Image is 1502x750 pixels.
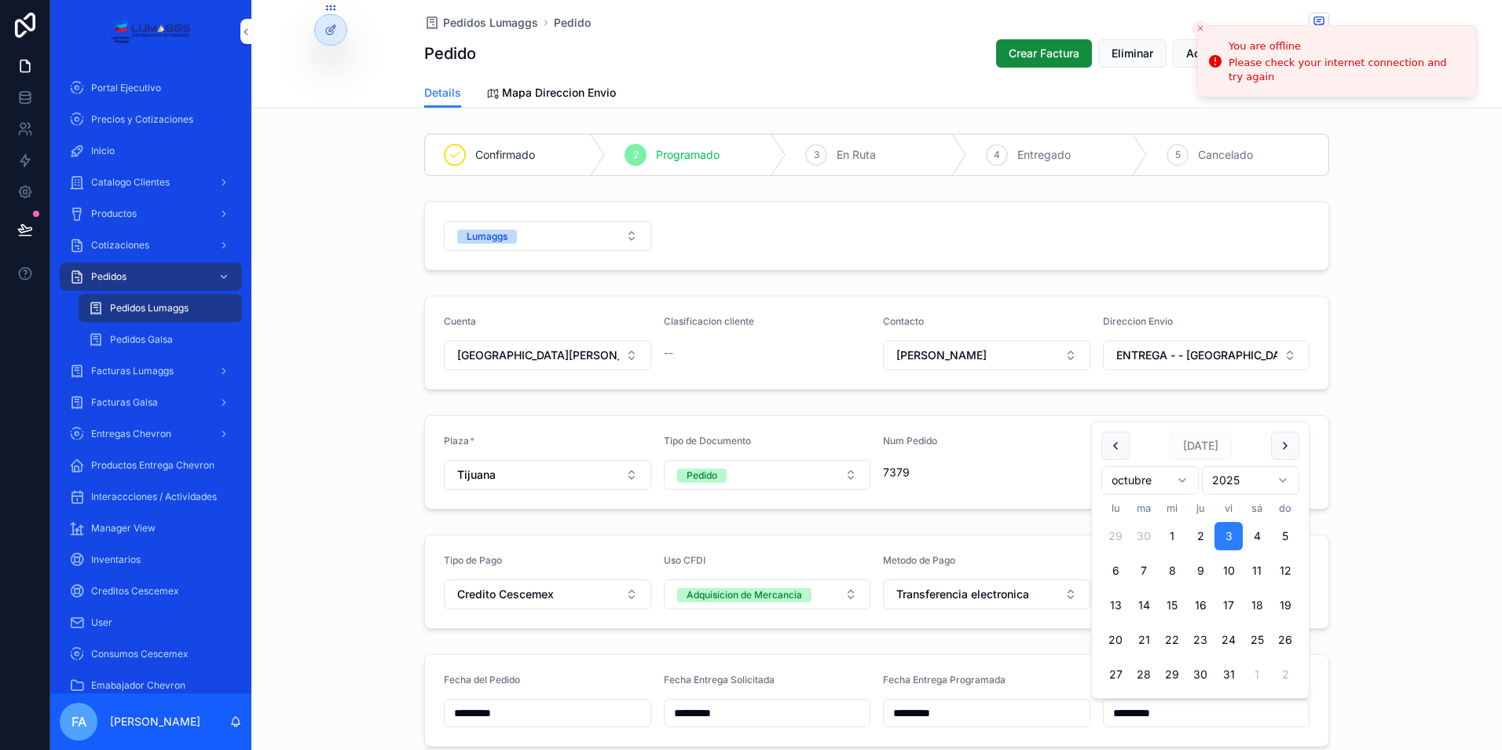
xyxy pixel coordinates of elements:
[1173,39,1251,68] button: Action #3
[1243,591,1271,619] button: sábado, 18 de octubre de 2025
[60,200,242,228] a: Productos
[60,546,242,574] a: Inventarios
[814,149,819,161] span: 3
[424,79,461,108] a: Details
[1101,660,1130,689] button: lunes, 27 de octubre de 2025
[664,345,673,361] span: --
[1243,501,1271,516] th: sábado
[896,347,987,363] span: [PERSON_NAME]
[424,42,476,64] h1: Pedido
[60,608,242,637] a: User
[664,460,871,490] button: Select Button
[79,325,242,354] a: Pedidos Galsa
[1101,557,1130,585] button: lunes, 6 de octubre de 2025
[1214,557,1243,585] button: viernes, 10 de octubre de 2025
[1130,501,1158,516] th: martes
[1214,660,1243,689] button: viernes, 31 de octubre de 2025
[444,579,651,609] button: Select Button
[91,113,193,126] span: Precios y Cotizaciones
[1214,591,1243,619] button: viernes, 17 de octubre de 2025
[444,221,651,251] button: Select Button
[91,491,217,503] span: Interaccciones / Actividades
[1175,149,1181,161] span: 5
[1112,46,1153,61] span: Eliminar
[91,145,115,157] span: Inicio
[1103,340,1310,370] button: Select Button
[687,469,717,483] div: Pedido
[91,396,158,409] span: Facturas Galsa
[883,340,1090,370] button: Select Button
[994,149,1000,161] span: 4
[467,230,507,244] div: Lumaggs
[91,428,171,440] span: Entregas Chevron
[91,459,214,472] span: Productos Entrega Chevron
[91,82,161,94] span: Portal Ejecutivo
[1271,522,1299,550] button: domingo, 5 de octubre de 2025
[1101,591,1130,619] button: lunes, 13 de octubre de 2025
[633,149,639,161] span: 2
[1186,591,1214,619] button: jueves, 16 de octubre de 2025
[656,147,720,163] span: Programado
[1130,522,1158,550] button: martes, 30 de septiembre de 2025
[1186,660,1214,689] button: jueves, 30 de octubre de 2025
[1101,626,1130,654] button: lunes, 20 de octubre de 2025
[1130,660,1158,689] button: martes, 28 de octubre de 2025
[1158,591,1186,619] button: miércoles, 15 de octubre de 2025
[1186,626,1214,654] button: jueves, 23 de octubre de 2025
[1214,501,1243,516] th: viernes
[111,19,190,44] img: App logo
[60,388,242,417] a: Facturas Galsa
[110,714,200,730] p: [PERSON_NAME]
[554,15,591,31] span: Pedido
[1186,522,1214,550] button: jueves, 2 de octubre de 2025
[664,579,871,609] button: Select Button
[896,586,1029,602] span: Transferencia electronica
[1101,522,1130,550] button: lunes, 29 de septiembre de 2025
[60,577,242,605] a: Creditos Cescemex
[475,147,535,163] span: Confirmado
[91,270,126,283] span: Pedidos
[91,522,156,535] span: Manager View
[502,85,616,101] span: Mapa Direccion Envio
[424,85,461,101] span: Details
[687,588,802,602] div: Adquisicion de Mercancia
[444,554,502,566] span: Tipo de Pago
[457,467,496,483] span: Tijuana
[996,39,1092,68] button: Crear Factura
[1103,315,1173,327] span: Direccion Envio
[664,554,705,566] span: Uso CFDI
[91,648,189,660] span: Consumos Cescemex
[1229,56,1464,84] div: Please check your internet connection and try again
[60,483,242,511] a: Interaccciones / Actividades
[1243,522,1271,550] button: sábado, 4 de octubre de 2025
[60,420,242,448] a: Entregas Chevron
[91,365,174,377] span: Facturas Lumaggs
[1186,557,1214,585] button: jueves, 9 de octubre de 2025
[60,451,242,480] a: Productos Entrega Chevron
[1271,591,1299,619] button: domingo, 19 de octubre de 2025
[1198,147,1253,163] span: Cancelado
[60,231,242,259] a: Cotizaciones
[1101,501,1130,516] th: lunes
[1158,626,1186,654] button: miércoles, 22 de octubre de 2025
[60,671,242,700] a: Emabajador Chevron
[1158,501,1186,516] th: miércoles
[60,357,242,385] a: Facturas Lumaggs
[1158,660,1186,689] button: miércoles, 29 de octubre de 2025
[1098,39,1167,68] button: Eliminar
[486,79,616,110] a: Mapa Direccion Envio
[60,105,242,134] a: Precios y Cotizaciones
[444,460,651,490] button: Select Button
[60,168,242,197] a: Catalogo Clientes
[1214,626,1243,654] button: viernes, 24 de octubre de 2025
[79,294,242,322] a: Pedidos Lumaggs
[457,586,554,602] span: Credito Cescemex
[1271,557,1299,585] button: domingo, 12 de octubre de 2025
[457,347,619,363] span: [GEOGRAPHIC_DATA][PERSON_NAME][GEOGRAPHIC_DATA]
[1158,557,1186,585] button: miércoles, 8 de octubre de 2025
[1229,39,1464,54] div: You are offline
[443,15,538,31] span: Pedidos Lumaggs
[1101,501,1299,689] table: octubre 2025
[664,435,751,447] span: Tipo de Documento
[883,674,1006,686] span: Fecha Entrega Programada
